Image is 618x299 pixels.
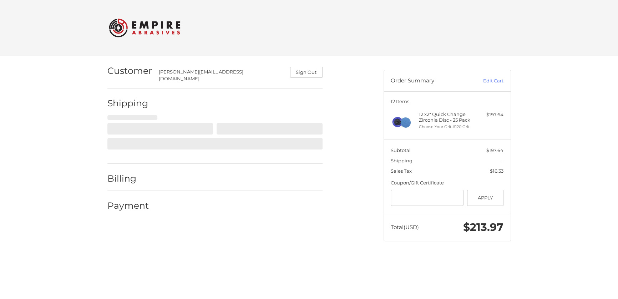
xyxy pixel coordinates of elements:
[391,224,419,230] span: Total (USD)
[486,147,503,153] span: $197.64
[419,111,473,123] h4: 12 x 2" Quick Change Zirconia Disc - 25 Pack
[467,77,503,85] a: Edit Cart
[391,77,467,85] h3: Order Summary
[500,158,503,163] span: --
[475,111,503,118] div: $197.64
[109,14,180,42] img: Empire Abrasives
[107,200,149,211] h2: Payment
[391,179,503,187] div: Coupon/Gift Certificate
[419,124,473,130] li: Choose Your Grit #120 Grit
[467,190,504,206] button: Apply
[391,190,463,206] input: Gift Certificate or Coupon Code
[391,158,412,163] span: Shipping
[159,69,283,82] div: [PERSON_NAME][EMAIL_ADDRESS][DOMAIN_NAME]
[490,168,503,174] span: $16.33
[463,221,503,234] span: $213.97
[107,65,152,76] h2: Customer
[391,98,503,104] h3: 12 Items
[107,173,149,184] h2: Billing
[391,168,412,174] span: Sales Tax
[290,67,323,78] button: Sign Out
[391,147,411,153] span: Subtotal
[107,98,149,109] h2: Shipping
